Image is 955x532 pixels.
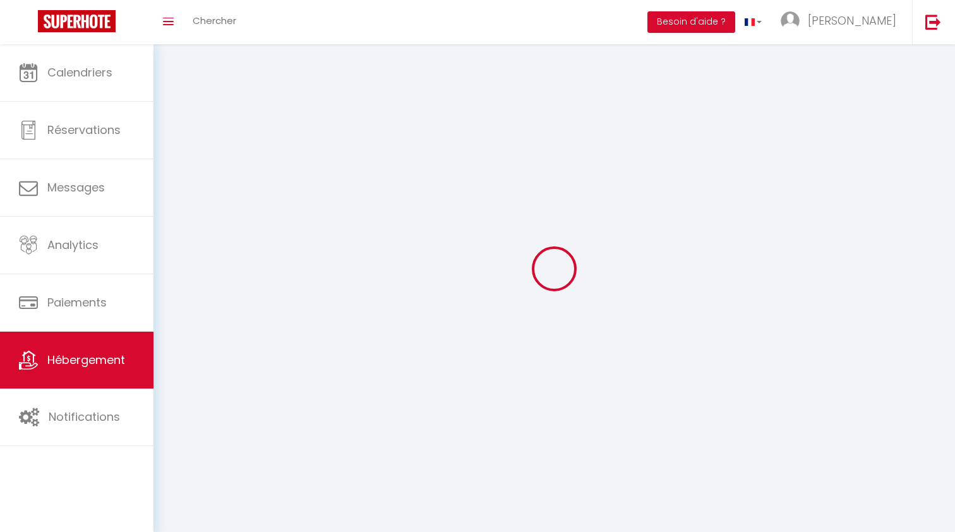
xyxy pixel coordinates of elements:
[925,14,941,30] img: logout
[49,409,120,425] span: Notifications
[47,237,99,253] span: Analytics
[47,179,105,195] span: Messages
[193,14,236,27] span: Chercher
[781,11,800,30] img: ...
[647,11,735,33] button: Besoin d'aide ?
[47,122,121,138] span: Réservations
[47,64,112,80] span: Calendriers
[38,10,116,32] img: Super Booking
[47,294,107,310] span: Paiements
[47,352,125,368] span: Hébergement
[808,13,896,28] span: [PERSON_NAME]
